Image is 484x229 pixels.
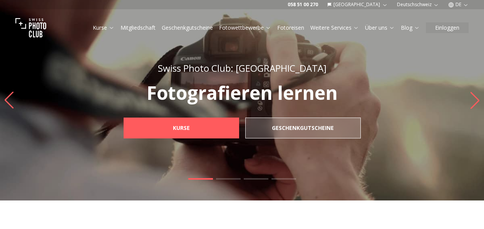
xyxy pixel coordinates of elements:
a: Weitere Services [310,24,359,32]
a: Fotowettbewerbe [219,24,271,32]
button: Geschenkgutscheine [159,22,216,33]
b: Geschenkgutscheine [272,124,334,132]
a: Geschenkgutscheine [162,24,213,32]
a: Über uns [365,24,395,32]
span: Swiss Photo Club: [GEOGRAPHIC_DATA] [158,62,327,74]
b: Kurse [173,124,190,132]
p: Fotografieren lernen [107,84,378,102]
a: Kurse [124,118,239,138]
button: Blog [398,22,423,33]
button: Mitgliedschaft [117,22,159,33]
a: Mitgliedschaft [121,24,156,32]
button: Fotowettbewerbe [216,22,274,33]
img: Swiss photo club [15,12,46,43]
a: Blog [401,24,420,32]
button: Weitere Services [307,22,362,33]
button: Über uns [362,22,398,33]
a: Fotoreisen [277,24,304,32]
a: Kurse [93,24,114,32]
button: Kurse [90,22,117,33]
a: 058 51 00 270 [288,2,318,8]
button: Fotoreisen [274,22,307,33]
button: Einloggen [426,22,469,33]
a: Geschenkgutscheine [245,118,361,138]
